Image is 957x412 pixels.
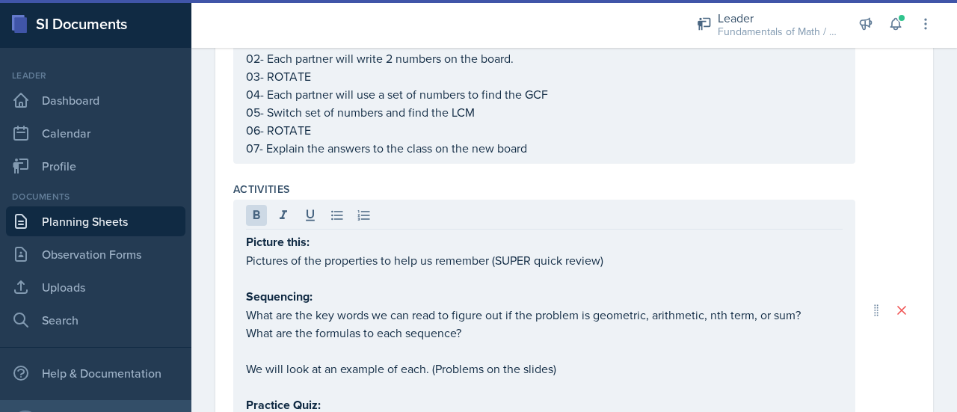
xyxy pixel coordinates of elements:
p: What are the formulas to each sequence? [246,324,843,342]
p: 04- Each partner will use a set of numbers to find the GCF [246,85,843,103]
strong: Sequencing: [246,288,313,305]
p: 06- ROTATE [246,121,843,139]
p: 02- Each partner will write 2 numbers on the board. [246,49,843,67]
div: Leader [6,69,185,82]
p: 05- Switch set of numbers and find the LCM [246,103,843,121]
p: 07- Explain the answers to the class on the new board [246,139,843,157]
strong: Picture this: [246,233,310,250]
div: Leader [718,9,837,27]
a: Dashboard [6,85,185,115]
a: Observation Forms [6,239,185,269]
div: Documents [6,190,185,203]
a: Profile [6,151,185,181]
p: Pictures of the properties to help us remember (SUPER quick review) [246,251,843,269]
p: We will look at an example of each. (Problems on the slides) [246,360,843,378]
p: 03- ROTATE [246,67,843,85]
a: Planning Sheets [6,206,185,236]
a: Calendar [6,118,185,148]
a: Search [6,305,185,335]
a: Uploads [6,272,185,302]
p: What are the key words we can read to figure out if the problem is geometric, arithmetic, nth ter... [246,306,843,324]
div: Fundamentals of Math / Spring 2024 [718,24,837,40]
div: Help & Documentation [6,358,185,388]
label: Activities [233,182,290,197]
